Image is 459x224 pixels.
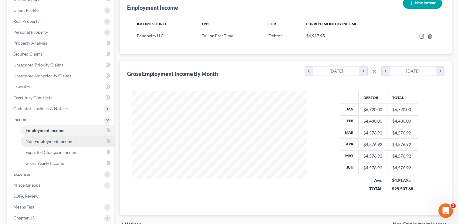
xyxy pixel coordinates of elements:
[387,115,418,127] td: $4,480.00
[340,150,359,162] th: May
[13,62,63,67] span: Unsecured Priority Claims
[13,95,52,100] span: Executory Contracts
[8,81,114,92] a: Lawsuits
[127,70,218,77] div: Gross Employment Income By Month
[13,204,34,209] span: Means Test
[438,203,453,218] iframe: Intercom live chat
[268,22,276,26] span: For
[13,182,40,188] span: Miscellaneous
[25,128,64,133] span: Employment Income
[387,162,418,174] td: $4,576.92
[392,186,413,192] div: $29,507.68
[21,158,114,169] a: Gross Yearly Income
[13,193,39,199] span: SOFA Review
[8,70,114,81] a: Unsecured Nonpriority Claims
[21,147,114,158] a: Expected Change in Income
[13,51,42,56] span: Secured Claims
[201,22,211,26] span: Type
[25,150,77,155] span: Expected Change in Income
[25,161,64,166] span: Gross Yearly Income
[8,92,114,103] a: Executory Contracts
[387,139,418,150] td: $4,576.92
[359,66,367,76] i: chevron_right
[358,91,387,104] th: Debtor
[313,66,359,76] div: [DATE]
[8,49,114,59] a: Secured Claims
[21,125,114,136] a: Employment Income
[363,107,382,113] div: $6,720.00
[137,33,164,38] span: Bendheim LLC
[8,59,114,70] a: Unsecured Priority Claims
[436,66,444,76] i: chevron_right
[13,171,31,177] span: Expenses
[25,139,73,144] span: Non Employment Income
[268,33,282,38] span: Debtor
[13,40,47,46] span: Property Analysis
[127,4,178,11] div: Employment Income
[306,22,357,26] span: Current Monthly Income
[13,19,39,24] span: Real Property
[340,127,359,138] th: Mar
[387,104,418,115] td: $6,720.00
[340,104,359,115] th: Jan
[21,136,114,147] a: Non Employment Income
[363,141,382,148] div: $4,576.92
[363,153,382,159] div: $4,576.92
[390,66,436,76] div: [DATE]
[382,66,390,76] i: chevron_left
[13,8,39,13] span: Client Profile
[387,127,418,138] td: $4,576.92
[451,203,456,208] span: 2
[340,115,359,127] th: Feb
[13,73,71,78] span: Unsecured Nonpriority Claims
[13,117,27,122] span: Income
[13,29,48,35] span: Personal Property
[363,130,382,136] div: $4,576.92
[305,66,313,76] i: chevron_left
[387,150,418,162] td: $4,576.92
[201,33,233,38] span: Full or Part Time
[363,165,382,171] div: $4,576.92
[363,177,382,183] div: Avg.
[8,191,114,202] a: SOFA Review
[340,139,359,150] th: Apr
[363,118,382,124] div: $4,480.00
[392,177,413,183] div: $4,917.95
[373,68,376,74] span: to
[340,162,359,174] th: Jun
[13,84,30,89] span: Lawsuits
[137,22,167,26] span: Income Source
[387,91,418,104] th: Total
[306,33,325,38] span: $4,917.95
[363,186,382,192] div: TOTAL
[8,38,114,49] a: Property Analysis
[13,215,35,220] span: Chapter 13
[13,106,69,111] span: Codebtors Insiders & Notices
